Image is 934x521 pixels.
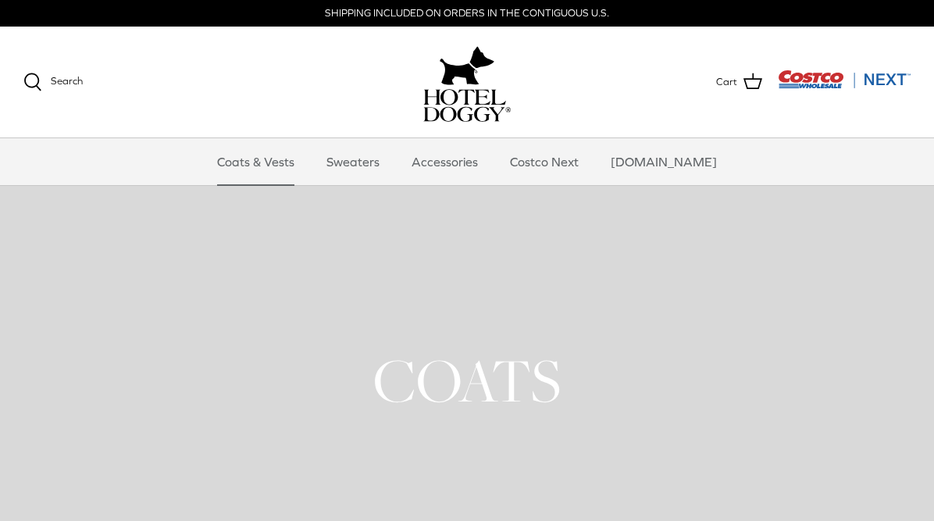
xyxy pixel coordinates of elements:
a: [DOMAIN_NAME] [597,138,731,185]
a: Visit Costco Next [778,80,911,91]
span: Search [51,75,83,87]
img: Costco Next [778,70,911,89]
a: Cart [716,72,762,92]
a: Coats & Vests [203,138,308,185]
a: Accessories [397,138,492,185]
a: Search [23,73,83,91]
span: Cart [716,74,737,91]
img: hoteldoggycom [423,89,511,122]
img: hoteldoggy.com [440,42,494,89]
a: Sweaters [312,138,394,185]
a: hoteldoggy.com hoteldoggycom [423,42,511,122]
a: Costco Next [496,138,593,185]
h1: COATS [23,342,911,419]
